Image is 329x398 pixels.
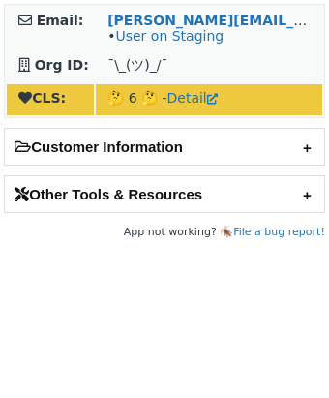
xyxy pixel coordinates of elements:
[96,84,322,115] td: 🤔 6 🤔 -
[167,90,218,106] a: Detail
[233,226,325,238] a: File a bug report!
[5,176,324,212] h2: Other Tools & Resources
[5,129,324,165] h2: Customer Information
[107,57,167,73] span: ¯\_(ツ)_/¯
[4,223,325,242] footer: App not working? 🪳
[107,28,224,44] span: •
[37,13,84,28] strong: Email:
[35,57,89,73] strong: Org ID:
[115,28,224,44] a: User on Staging
[18,90,66,106] strong: CLS:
